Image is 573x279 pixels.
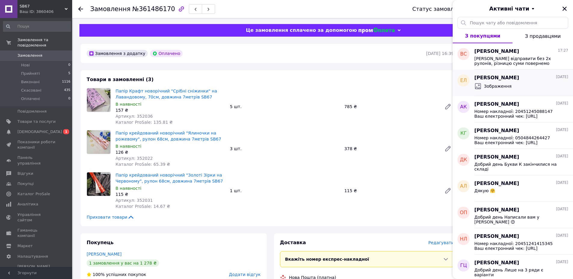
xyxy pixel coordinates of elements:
[556,101,568,106] span: [DATE]
[474,233,519,240] span: [PERSON_NAME]
[21,71,40,76] span: Прийняті
[453,175,573,202] button: АЛ[PERSON_NAME][DATE]Дякую 🤗
[116,131,221,141] a: Папір крейдований новорічний "Ялиночки на рожевому", рулон 68см, довжина 7метрів SB67
[116,162,170,167] span: Каталог ProSale: 65.39 ₴
[453,96,573,123] button: АК[PERSON_NAME][DATE]Номер накладної: 20451245088147 Ваш електронний чек: [URL][DOMAIN_NAME] Гарн...
[489,5,529,13] span: Активні чати
[78,6,83,12] div: Повернутися назад
[556,207,568,212] span: [DATE]
[460,51,467,58] span: ВС
[453,43,573,70] button: ВС[PERSON_NAME]17:27[PERSON_NAME] відправити без 2х рулонів, різницю суми повернемо після отриман...
[21,79,40,85] span: Виконані
[474,188,495,193] span: Дякую 🤗
[556,233,568,238] span: [DATE]
[460,209,467,216] span: ОП
[17,191,50,197] span: Каталог ProSale
[87,214,134,220] span: Приховати товари
[474,127,519,134] span: [PERSON_NAME]
[116,102,141,107] span: В наявності
[116,144,141,149] span: В наявності
[442,143,454,155] a: Редагувати
[474,56,560,66] span: [PERSON_NAME] відправити без 2х рулонів, різницю суми повернемо після отримання посилки. Скажіть,...
[64,88,70,93] span: 435
[474,48,519,55] span: [PERSON_NAME]
[474,268,560,277] span: Добрий день Лише на 3 ряди є варіанти
[17,139,56,150] span: Показники роботи компанії
[62,79,70,85] span: 1116
[63,129,69,134] span: 1
[17,119,56,124] span: Товари та послуги
[525,33,561,39] span: З продавцями
[556,154,568,159] span: [DATE]
[116,191,225,197] div: 115 ₴
[87,50,148,57] div: Замовлення з додатку
[342,102,439,111] div: 785 ₴
[453,149,573,175] button: ДК[PERSON_NAME][DATE]Добрий день Букви К закінчилися на складі
[116,198,153,203] span: Артикул: 352031
[474,215,560,224] span: Добрий день Написали вам у [PERSON_NAME] 😊
[513,29,573,43] button: З продавцями
[556,74,568,80] span: [DATE]
[87,77,154,82] span: Товари в замовленні (3)
[556,127,568,132] span: [DATE]
[116,173,223,183] a: Папір крейдований новорічний "Золоті Зірки на Червоному", рулон 68см, довжина 7метрів SB67
[68,71,70,76] span: 5
[3,21,71,32] input: Пошук
[17,109,47,114] span: Повідомлення
[484,83,512,89] span: Зображення
[460,104,467,111] span: АК
[556,180,568,185] span: [DATE]
[465,33,501,39] span: З покупцями
[460,77,467,84] span: ЕЛ
[227,144,342,153] div: 3 шт.
[87,271,146,277] div: успішних покупок
[93,272,105,277] span: 100%
[17,181,34,187] span: Покупці
[227,102,342,111] div: 5 шт.
[17,202,38,207] span: Аналітика
[227,187,342,195] div: 1 шт.
[87,259,159,267] div: 1 замовлення у вас на 1 278 ₴
[474,241,560,251] span: Номер накладної: 20451241415345 Ваш електронний чек: [URL][DOMAIN_NAME] Гарного дня! Чекатимемо н...
[558,48,568,53] span: 17:27
[229,272,260,277] span: Додати відгук
[460,156,467,163] span: ДК
[20,4,65,9] span: SB67
[17,129,62,135] span: [DEMOGRAPHIC_DATA]
[87,252,122,256] a: [PERSON_NAME]
[21,88,42,93] span: Скасовані
[457,17,568,29] input: Пошук чату або повідомлення
[474,162,560,171] span: Добрий день Букви К закінчилися на складі
[17,228,56,238] span: Гаманець компанії
[474,101,519,108] span: [PERSON_NAME]
[342,144,439,153] div: 378 ₴
[20,9,72,14] div: Ваш ID: 3860406
[21,96,40,102] span: Оплачені
[87,240,114,245] span: Покупець
[17,53,42,58] span: Замовлення
[412,6,468,12] div: Статус замовлення
[17,37,72,48] span: Замовлення та повідомлення
[342,187,439,195] div: 115 ₴
[470,5,556,13] button: Активні чати
[68,96,70,102] span: 0
[428,240,454,245] span: Редагувати
[460,183,467,190] span: АЛ
[17,155,56,166] span: Панель управління
[90,5,131,13] span: Замовлення
[116,156,153,161] span: Артикул: 352022
[453,29,513,43] button: З покупцями
[474,154,519,161] span: [PERSON_NAME]
[87,130,110,154] img: Папір крейдований новорічний "Ялиночки на рожевому", рулон 68см, довжина 7метрів SB67
[116,204,170,209] span: Каталог ProSale: 14.67 ₴
[21,62,30,68] span: Нові
[556,259,568,265] span: [DATE]
[460,130,467,137] span: КГ
[132,5,175,13] span: №361486170
[17,243,33,249] span: Маркет
[285,257,369,262] span: Вкажіть номер експрес-накладної
[474,180,519,187] span: [PERSON_NAME]
[474,109,560,119] span: Номер накладної: 20451245088147 Ваш електронний чек: [URL][DOMAIN_NAME] Гарного дня! Чекатимемо н...
[68,62,70,68] span: 0
[116,89,217,99] a: Папір Крафт новорічний "Срібні сніжинки" на Лавандовому, 70см, довжина 7метрів SB67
